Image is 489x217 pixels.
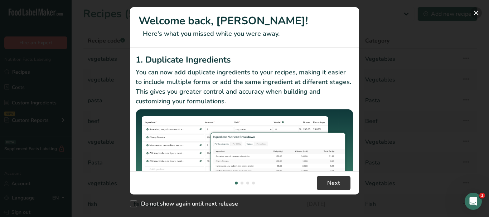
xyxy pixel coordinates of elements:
[139,13,350,29] h1: Welcome back, [PERSON_NAME]!
[139,29,350,39] p: Here's what you missed while you were away.
[327,179,340,187] span: Next
[136,53,353,66] h2: 1. Duplicate Ingredients
[136,68,353,106] p: You can now add duplicate ingredients to your recipes, making it easier to include multiple forms...
[317,176,350,190] button: Next
[465,193,482,210] iframe: Intercom live chat
[136,109,353,190] img: Duplicate Ingredients
[479,193,485,198] span: 1
[137,200,238,207] span: Do not show again until next release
